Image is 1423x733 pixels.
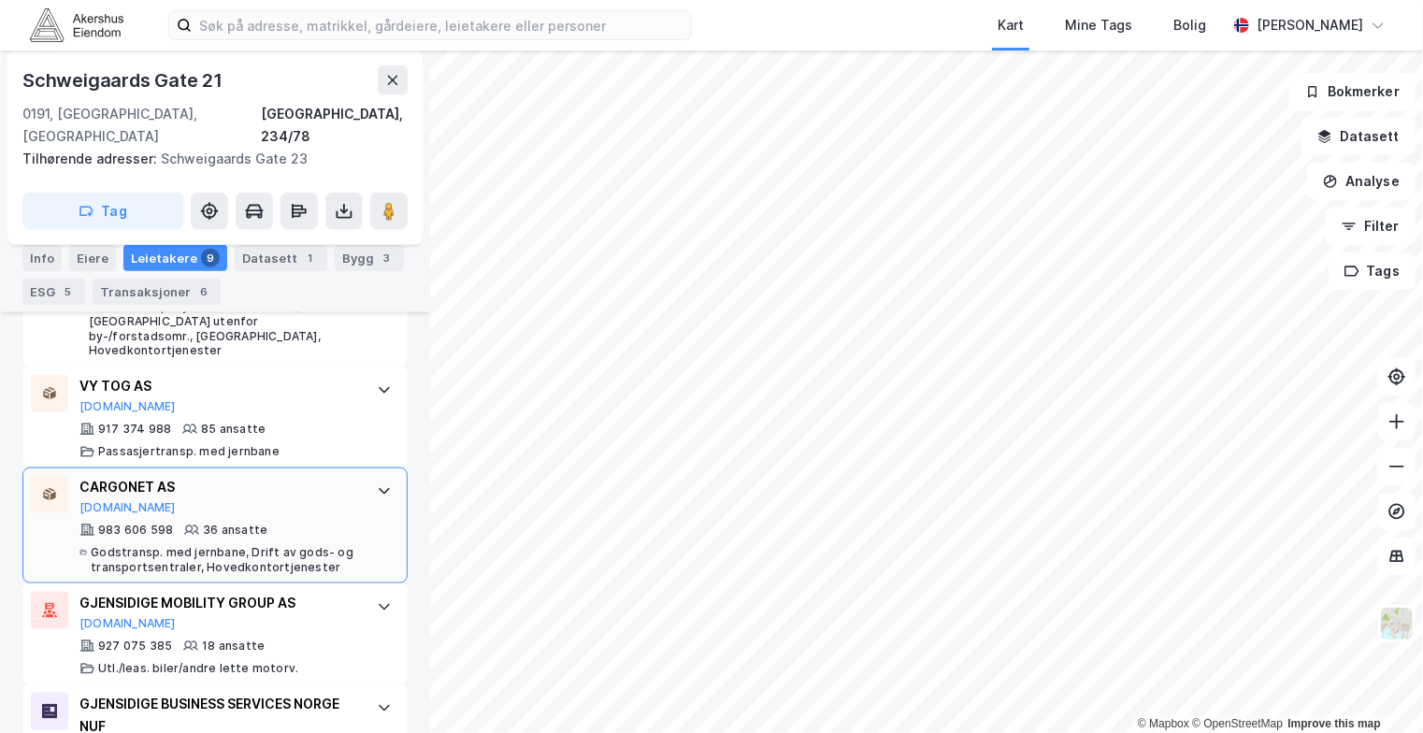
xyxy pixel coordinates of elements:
div: Info [22,245,62,271]
div: [PERSON_NAME] [1257,14,1363,36]
div: 9 [201,249,220,267]
div: Passasjertransp. med jernbane [98,444,280,459]
button: [DOMAIN_NAME] [79,500,176,515]
button: Tags [1329,252,1416,290]
div: Utl./leas. biler/andre lette motorv. [98,661,298,676]
a: Mapbox [1138,717,1189,730]
img: akershus-eiendom-logo.9091f326c980b4bce74ccdd9f866810c.svg [30,8,123,41]
div: Leietakere [123,245,227,271]
div: 18 ansatte [202,639,265,654]
div: Schweigaards Gate 21 [22,65,226,95]
div: 3 [378,249,396,267]
div: 917 374 988 [98,422,171,437]
button: Analyse [1307,163,1416,200]
button: [DOMAIN_NAME] [79,616,176,631]
a: OpenStreetMap [1192,717,1283,730]
div: Kart [998,14,1024,36]
div: Godstransp. med jernbane, Drift av gods- og transportsentraler, Hovedkontortjenester [91,545,358,575]
div: GJENSIDIGE MOBILITY GROUP AS [79,592,358,614]
div: 983 606 598 [98,523,173,538]
button: Tag [22,193,183,230]
div: Datasett [235,245,327,271]
img: Z [1379,606,1415,641]
div: VY TOG AS [79,375,358,397]
input: Søk på adresse, matrikkel, gårdeiere, leietakere eller personer [192,11,691,39]
div: CARGONET AS [79,476,358,498]
div: 0191, [GEOGRAPHIC_DATA], [GEOGRAPHIC_DATA] [22,103,261,148]
div: Schweigaards Gate 23 [22,148,393,170]
div: 36 ansatte [203,523,267,538]
span: Tilhørende adresser: [22,151,161,166]
div: 6 [194,282,213,301]
a: Improve this map [1288,717,1381,730]
div: Rutebiltransp. by-/forstadsområde, [GEOGRAPHIC_DATA] utenfor by-/forstadsomr., [GEOGRAPHIC_DATA],... [89,299,358,359]
div: 1 [301,249,320,267]
button: Filter [1326,208,1416,245]
div: 5 [59,282,78,301]
div: Bygg [335,245,404,271]
button: Bokmerker [1289,73,1416,110]
button: Datasett [1301,118,1416,155]
div: ESG [22,279,85,305]
div: Kontrollprogram for chat [1330,643,1423,733]
div: Transaksjoner [93,279,221,305]
iframe: Chat Widget [1330,643,1423,733]
div: 927 075 385 [98,639,172,654]
div: 85 ansatte [201,422,266,437]
div: Bolig [1173,14,1206,36]
div: Mine Tags [1065,14,1132,36]
button: [DOMAIN_NAME] [79,399,176,414]
div: [GEOGRAPHIC_DATA], 234/78 [261,103,408,148]
div: Eiere [69,245,116,271]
